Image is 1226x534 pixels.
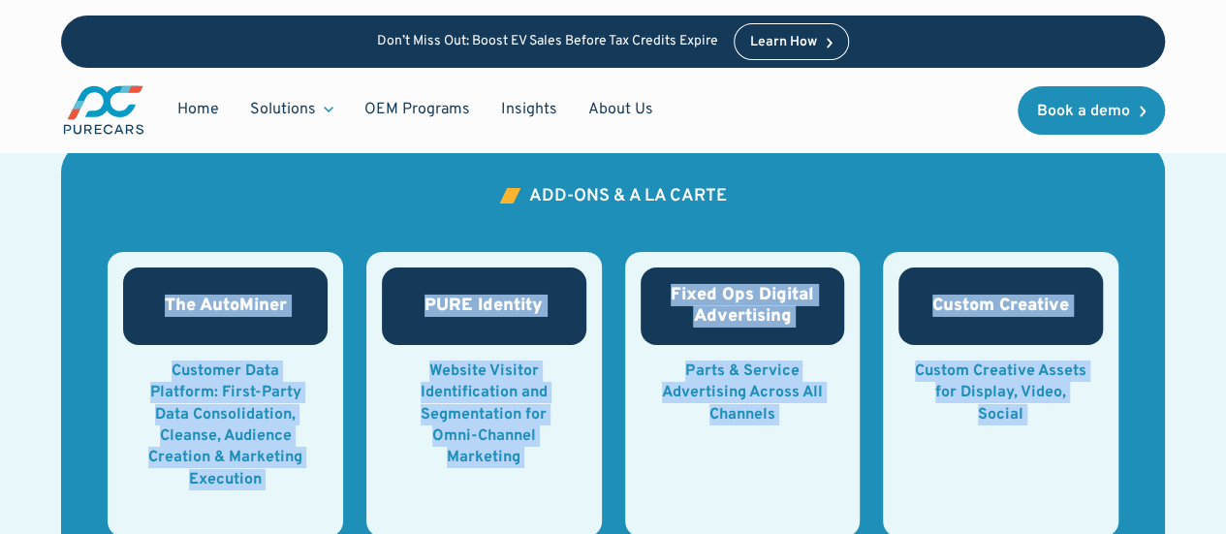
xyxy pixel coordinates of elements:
a: Insights [486,91,573,128]
div: Solutions [250,99,316,120]
a: Home [162,91,235,128]
a: OEM Programs [349,91,486,128]
a: Book a demo [1018,86,1165,135]
h3: Fixed Ops Digital Advertising [657,285,827,327]
h3: Custom Creative [932,296,1069,317]
a: main [61,83,146,137]
div: Website Visitor Identification and Segmentation for Omni-Channel Marketing [397,361,571,469]
p: Don’t Miss Out: Boost EV Sales Before Tax Credits Expire [377,34,718,50]
a: About Us [573,91,669,128]
div: ADD-ONS & A LA CARTE [529,188,727,205]
div: Customer Data Platform: First-Party Data Consolidation, Cleanse, Audience Creation & Marketing Ex... [139,361,312,490]
h3: PURE Identity [424,296,543,317]
div: Learn How [750,36,817,49]
div: Parts & Service Advertising Across All Channels [656,361,830,425]
div: Solutions [235,91,349,128]
h3: The AutoMiner [165,296,287,317]
a: Learn How [734,23,849,60]
img: purecars logo [61,83,146,137]
div: Custom Creative Assets for Display, Video, Social [914,361,1087,425]
div: Book a demo [1037,104,1130,119]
